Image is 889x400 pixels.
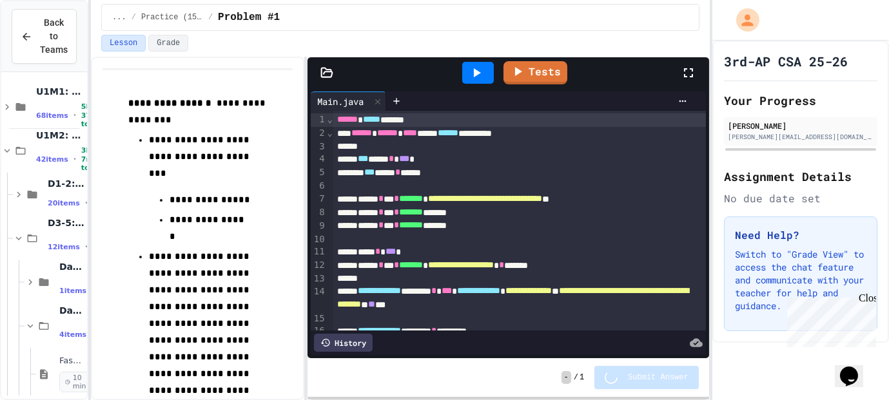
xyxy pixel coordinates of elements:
span: 1 items [59,287,86,295]
div: Chat with us now!Close [5,5,89,82]
span: • [73,154,76,164]
span: 1 [580,372,584,383]
div: 11 [311,245,327,259]
div: 9 [311,220,327,233]
span: ... [112,12,126,23]
div: No due date set [724,191,877,206]
h2: Assignment Details [724,167,877,186]
div: 6 [311,180,327,193]
div: [PERSON_NAME] [728,120,874,131]
span: 12 items [48,243,80,251]
span: Day 4 [59,305,84,316]
div: 1 [311,113,327,127]
div: 16 [311,325,327,338]
span: U1M1: Primitives, Variables, Basic I/O [36,86,84,97]
div: 3 [311,140,327,153]
div: [PERSON_NAME][EMAIL_ADDRESS][DOMAIN_NAME] [728,132,874,142]
button: Grade [148,35,188,52]
div: 8 [311,206,327,220]
span: Fold line [327,128,333,138]
span: 5h 37m total [81,102,100,128]
span: Fast Start [59,356,84,367]
button: Lesson [101,35,146,52]
span: U1M2: Using Classes and Objects [36,129,84,141]
span: D1-2: The Math Class [48,178,84,189]
span: / [574,372,578,383]
div: 15 [311,312,327,325]
h1: 3rd-AP CSA 25-26 [724,52,848,70]
div: 13 [311,272,327,285]
div: History [314,334,373,352]
span: 42 items [36,155,68,164]
span: • [73,110,76,120]
h3: Need Help? [735,227,866,243]
div: 10 [311,233,327,246]
div: My Account [723,5,763,35]
span: / [132,12,136,23]
span: Fold line [327,114,333,124]
p: Switch to "Grade View" to access the chat feature and communicate with your teacher for help and ... [735,248,866,312]
div: 12 [311,259,327,272]
span: 68 items [36,111,68,120]
div: 7 [311,193,327,206]
span: 20 items [48,199,80,207]
span: • [85,242,88,252]
span: 3h 7m total [81,146,100,172]
h2: Your Progress [724,91,877,110]
span: 4 items [59,330,86,339]
span: / [208,12,213,23]
span: Submit Answer [628,372,689,383]
div: Main.java [311,95,370,108]
span: 10 min [59,372,95,392]
div: 4 [311,153,327,166]
span: • [85,198,88,208]
span: Day 3 [59,261,84,272]
div: 2 [311,127,327,140]
span: D3-5: Strings [48,217,84,229]
div: 14 [311,285,327,312]
span: Back to Teams [40,16,68,57]
a: Tests [503,61,567,84]
iframe: chat widget [782,292,876,347]
span: - [562,371,571,384]
iframe: chat widget [835,348,876,387]
div: 5 [311,166,327,180]
span: Practice (15 mins) [141,12,203,23]
span: Problem #1 [218,10,280,25]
